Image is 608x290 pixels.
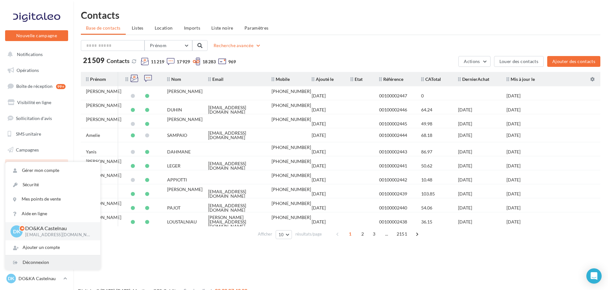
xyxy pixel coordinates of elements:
[16,131,41,137] span: SMS unitaire
[167,178,187,182] div: APPIOTTI
[86,150,96,154] div: Yanis
[272,215,311,220] div: [PHONE_NUMBER]
[458,164,472,168] div: [DATE]
[17,52,43,57] span: Notifications
[421,122,432,126] div: 49.98
[86,215,121,220] div: [PERSON_NAME]
[547,56,600,67] button: Ajouter des contacts
[506,220,520,224] div: [DATE]
[16,83,53,89] span: Boîte de réception
[506,150,520,154] div: [DATE]
[272,117,311,122] div: [PHONE_NUMBER]
[86,76,106,82] span: Prénom
[5,178,100,192] a: Sécurité
[5,207,100,221] a: Aide en ligne
[421,220,432,224] div: 36.15
[312,192,326,196] div: [DATE]
[272,201,311,206] div: [PHONE_NUMBER]
[4,79,69,93] a: Boîte de réception99+
[4,191,69,204] a: Calendrier
[379,76,403,82] span: Référence
[458,150,472,154] div: [DATE]
[145,40,192,51] button: Prénom
[421,76,441,82] span: CATotal
[358,229,368,239] span: 2
[458,56,490,67] button: Actions
[421,94,424,98] div: 0
[4,112,69,125] a: Sollicitation d'avis
[421,178,432,182] div: 10.48
[295,231,322,237] span: résultats/page
[151,59,164,65] span: 11 219
[56,84,66,89] div: 99+
[379,150,407,154] div: 00100002443
[272,187,311,192] div: [PHONE_NUMBER]
[167,150,191,154] div: DAHMANE
[458,192,472,196] div: [DATE]
[86,201,121,206] div: [PERSON_NAME]
[312,122,326,126] div: [DATE]
[17,100,51,105] span: Visibilité en ligne
[506,164,520,168] div: [DATE]
[379,192,407,196] div: 00100002439
[107,57,130,64] span: Contacts
[379,178,407,182] div: 00100002442
[458,178,472,182] div: [DATE]
[4,96,69,109] a: Visibilité en ligne
[464,59,480,64] span: Actions
[272,76,290,82] span: Mobile
[258,231,272,237] span: Afficher
[16,147,39,152] span: Campagnes
[5,163,100,178] a: Gérer mon compte
[208,131,261,140] div: [EMAIL_ADDRESS][DOMAIN_NAME]
[208,203,261,212] div: [EMAIL_ADDRESS][DOMAIN_NAME]
[458,206,472,210] div: [DATE]
[16,115,52,121] span: Sollicitation d'avis
[272,103,311,108] div: [PHONE_NUMBER]
[506,192,520,196] div: [DATE]
[312,178,326,182] div: [DATE]
[458,133,472,138] div: [DATE]
[379,94,407,98] div: 00100002447
[506,76,535,82] span: Mis à jour le
[86,103,121,108] div: [PERSON_NAME]
[150,43,166,48] span: Prénom
[167,164,180,168] div: LEGER
[312,76,334,82] span: Ajouté le
[506,122,520,126] div: [DATE]
[4,64,69,77] a: Opérations
[421,133,432,138] div: 68.18
[5,240,100,255] div: Ajouter un compte
[421,192,435,196] div: 103.85
[312,164,326,168] div: [DATE]
[4,143,69,157] a: Campagnes
[421,164,432,168] div: 50.62
[167,108,182,112] div: DUHIN
[18,275,61,282] p: DO&KA Castelnau
[211,25,233,31] span: Liste noire
[506,206,520,210] div: [DATE]
[167,89,202,94] div: [PERSON_NAME]
[494,56,544,67] button: Louer des contacts
[379,220,407,224] div: 00100002438
[167,220,197,224] div: LOUSTALNIAU
[5,30,68,41] button: Nouvelle campagne
[382,229,392,239] span: ...
[208,161,261,170] div: [EMAIL_ADDRESS][DOMAIN_NAME]
[167,133,187,138] div: SAMPAIO
[167,206,180,210] div: PAJOT
[369,229,379,239] span: 3
[167,117,202,122] div: [PERSON_NAME]
[211,42,264,49] button: Recherche avancée
[379,164,407,168] div: 00100002441
[279,232,284,237] span: 10
[458,108,472,112] div: [DATE]
[312,220,326,224] div: [DATE]
[421,108,432,112] div: 64.24
[25,232,90,238] p: [EMAIL_ADDRESS][DOMAIN_NAME]
[228,59,236,65] span: 969
[4,175,69,188] a: Médiathèque
[312,94,326,98] div: [DATE]
[86,173,121,178] div: [PERSON_NAME]
[83,57,104,64] span: 21 509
